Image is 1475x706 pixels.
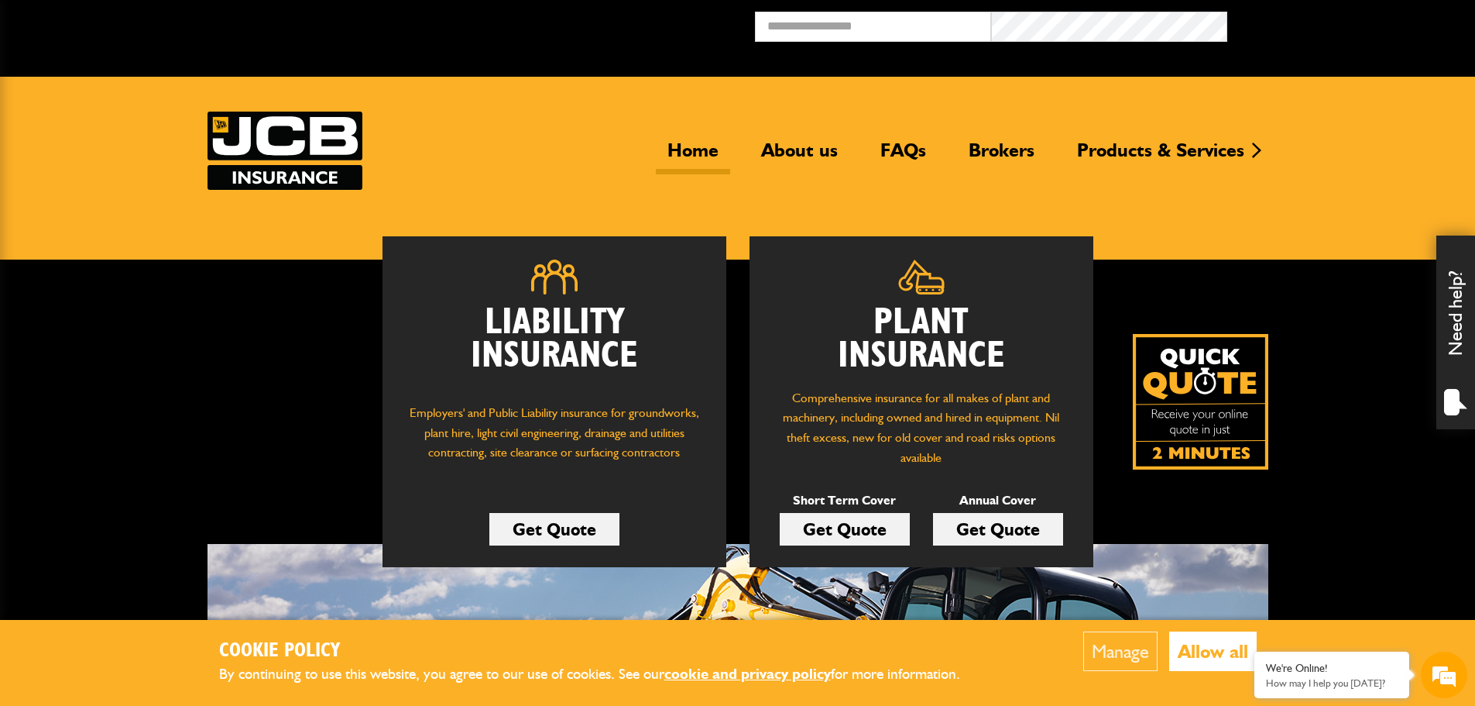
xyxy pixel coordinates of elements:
[1227,12,1463,36] button: Broker Login
[773,388,1070,467] p: Comprehensive insurance for all makes of plant and machinery, including owned and hired in equipm...
[1065,139,1256,174] a: Products & Services
[254,8,291,45] div: Minimize live chat window
[26,86,65,108] img: d_20077148190_company_1631870298795_20077148190
[750,139,849,174] a: About us
[957,139,1046,174] a: Brokers
[656,139,730,174] a: Home
[208,112,362,190] img: JCB Insurance Services logo
[780,513,910,546] a: Get Quote
[20,235,283,269] input: Enter your phone number
[20,189,283,223] input: Enter your email address
[406,403,703,477] p: Employers' and Public Liability insurance for groundworks, plant hire, light civil engineering, d...
[20,281,283,464] textarea: Type your message and hit 'Enter'
[219,663,986,687] p: By continuing to use this website, you agree to our use of cookies. See our for more information.
[1169,632,1257,671] button: Allow all
[773,306,1070,373] h2: Plant Insurance
[933,491,1063,511] p: Annual Cover
[20,143,283,177] input: Enter your last name
[211,477,281,498] em: Start Chat
[1266,662,1398,675] div: We're Online!
[869,139,938,174] a: FAQs
[219,639,986,663] h2: Cookie Policy
[489,513,619,546] a: Get Quote
[933,513,1063,546] a: Get Quote
[1083,632,1158,671] button: Manage
[1133,334,1268,470] a: Get your insurance quote isn just 2-minutes
[664,665,831,683] a: cookie and privacy policy
[208,112,362,190] a: JCB Insurance Services
[406,306,703,388] h2: Liability Insurance
[81,87,260,107] div: Chat with us now
[1266,677,1398,689] p: How may I help you today?
[1436,236,1475,429] div: Need help?
[780,491,910,511] p: Short Term Cover
[1133,334,1268,470] img: Quick Quote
